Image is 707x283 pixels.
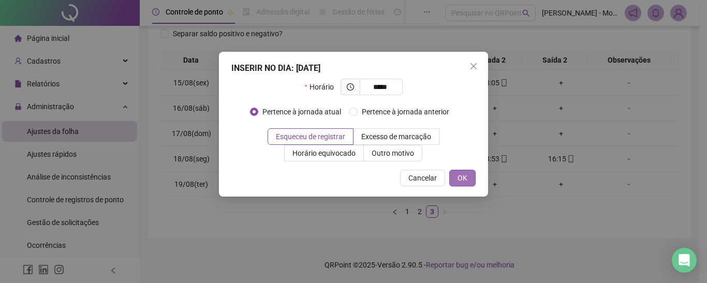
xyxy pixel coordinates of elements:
[469,62,478,70] span: close
[231,62,476,75] div: INSERIR NO DIA : [DATE]
[672,248,697,273] div: Open Intercom Messenger
[258,106,345,117] span: Pertence à jornada atual
[449,170,476,186] button: OK
[408,172,437,184] span: Cancelar
[304,79,340,95] label: Horário
[347,83,354,91] span: clock-circle
[358,106,453,117] span: Pertence à jornada anterior
[465,58,482,75] button: Close
[372,149,414,157] span: Outro motivo
[276,132,345,141] span: Esqueceu de registrar
[458,172,467,184] span: OK
[400,170,445,186] button: Cancelar
[292,149,356,157] span: Horário equivocado
[361,132,431,141] span: Excesso de marcação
